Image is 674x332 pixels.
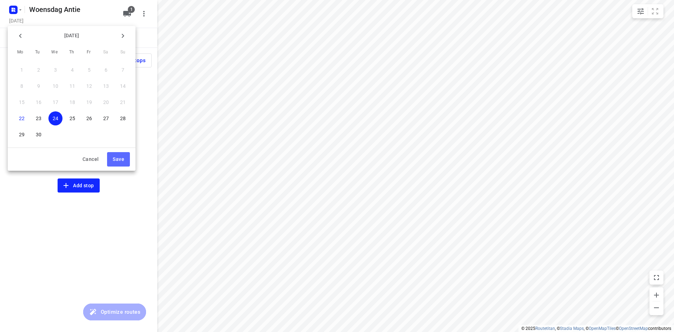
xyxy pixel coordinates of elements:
[82,111,96,125] button: 26
[36,115,41,122] p: 23
[54,66,57,73] p: 3
[70,99,75,106] p: 18
[86,115,92,122] p: 26
[103,83,109,90] p: 13
[82,155,99,164] span: Cancel
[82,95,96,109] button: 19
[20,66,23,73] p: 1
[53,99,58,106] p: 17
[116,63,130,77] button: 7
[37,83,40,90] p: 9
[116,95,130,109] button: 21
[65,95,79,109] button: 18
[82,49,95,56] span: Fr
[88,66,91,73] p: 5
[117,49,129,56] span: Su
[27,32,116,39] p: [DATE]
[15,79,29,93] button: 8
[113,155,124,164] span: Save
[48,111,62,125] button: 24
[99,111,113,125] button: 27
[65,79,79,93] button: 11
[48,49,61,56] span: We
[77,152,104,167] button: Cancel
[99,49,112,56] span: Sa
[103,99,109,106] p: 20
[32,79,46,93] button: 9
[65,63,79,77] button: 4
[20,83,23,90] p: 8
[31,49,44,56] span: Tu
[48,79,62,93] button: 10
[86,99,92,106] p: 19
[37,66,40,73] p: 2
[32,63,46,77] button: 2
[32,128,46,142] button: 30
[19,115,25,122] p: 22
[82,79,96,93] button: 12
[32,111,46,125] button: 23
[116,79,130,93] button: 14
[120,99,126,106] p: 21
[19,99,25,106] p: 15
[107,152,130,167] button: Save
[36,131,41,138] p: 30
[116,111,130,125] button: 28
[99,79,113,93] button: 13
[120,83,126,90] p: 14
[48,63,62,77] button: 3
[86,83,92,90] p: 12
[19,131,25,138] p: 29
[32,95,46,109] button: 16
[103,115,109,122] p: 27
[70,115,75,122] p: 25
[65,111,79,125] button: 25
[15,128,29,142] button: 29
[70,83,75,90] p: 11
[36,99,41,106] p: 16
[53,115,58,122] p: 24
[15,63,29,77] button: 1
[99,95,113,109] button: 20
[120,115,126,122] p: 28
[99,63,113,77] button: 6
[14,49,27,56] span: Mo
[48,95,62,109] button: 17
[53,83,58,90] p: 10
[65,49,78,56] span: Th
[105,66,107,73] p: 6
[71,66,74,73] p: 4
[82,63,96,77] button: 5
[121,66,124,73] p: 7
[15,111,29,125] button: 22
[15,95,29,109] button: 15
